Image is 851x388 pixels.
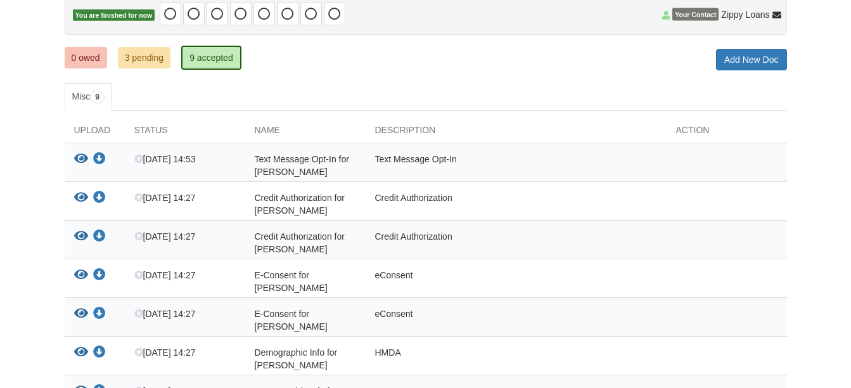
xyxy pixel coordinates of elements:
[74,230,88,243] button: View Credit Authorization for Brian Barnett
[65,83,112,111] a: Misc
[134,193,196,203] span: [DATE] 14:27
[255,270,328,293] span: E-Consent for [PERSON_NAME]
[245,124,366,143] div: Name
[118,47,171,68] a: 3 pending
[74,346,88,359] button: View Demographic Info for Robert Petersen Jr.
[255,154,349,177] span: Text Message Opt-In for [PERSON_NAME]
[134,154,196,164] span: [DATE] 14:53
[65,124,125,143] div: Upload
[90,91,105,103] span: 9
[366,230,667,255] div: Credit Authorization
[716,49,787,70] a: Add New Doc
[125,124,245,143] div: Status
[667,124,787,143] div: Action
[255,347,338,370] span: Demographic Info for [PERSON_NAME]
[93,232,106,242] a: Download Credit Authorization for Brian Barnett
[93,271,106,281] a: Download E-Consent for Robert Petersen
[255,231,345,254] span: Credit Authorization for [PERSON_NAME]
[255,193,345,216] span: Credit Authorization for [PERSON_NAME]
[366,191,667,217] div: Credit Authorization
[93,155,106,165] a: Download Text Message Opt-In for Robert Petersen Jr.
[134,231,196,242] span: [DATE] 14:27
[366,269,667,294] div: eConsent
[74,307,88,321] button: View E-Consent for Brian Barnett
[181,46,241,70] a: 9 accepted
[366,153,667,178] div: Text Message Opt-In
[93,309,106,320] a: Download E-Consent for Brian Barnett
[93,348,106,358] a: Download Demographic Info for Robert Petersen Jr.
[134,309,196,319] span: [DATE] 14:27
[255,309,328,332] span: E-Consent for [PERSON_NAME]
[134,347,196,358] span: [DATE] 14:27
[721,8,769,21] span: Zippy Loans
[74,153,88,166] button: View Text Message Opt-In for Robert Petersen Jr.
[672,8,719,21] span: Your Contact
[366,124,667,143] div: Description
[93,193,106,204] a: Download Credit Authorization for Robert Petersen
[134,270,196,280] span: [DATE] 14:27
[73,10,155,22] span: You are finished for now
[74,191,88,205] button: View Credit Authorization for Robert Petersen
[65,47,107,68] a: 0 owed
[366,346,667,372] div: HMDA
[366,307,667,333] div: eConsent
[74,269,88,282] button: View E-Consent for Robert Petersen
